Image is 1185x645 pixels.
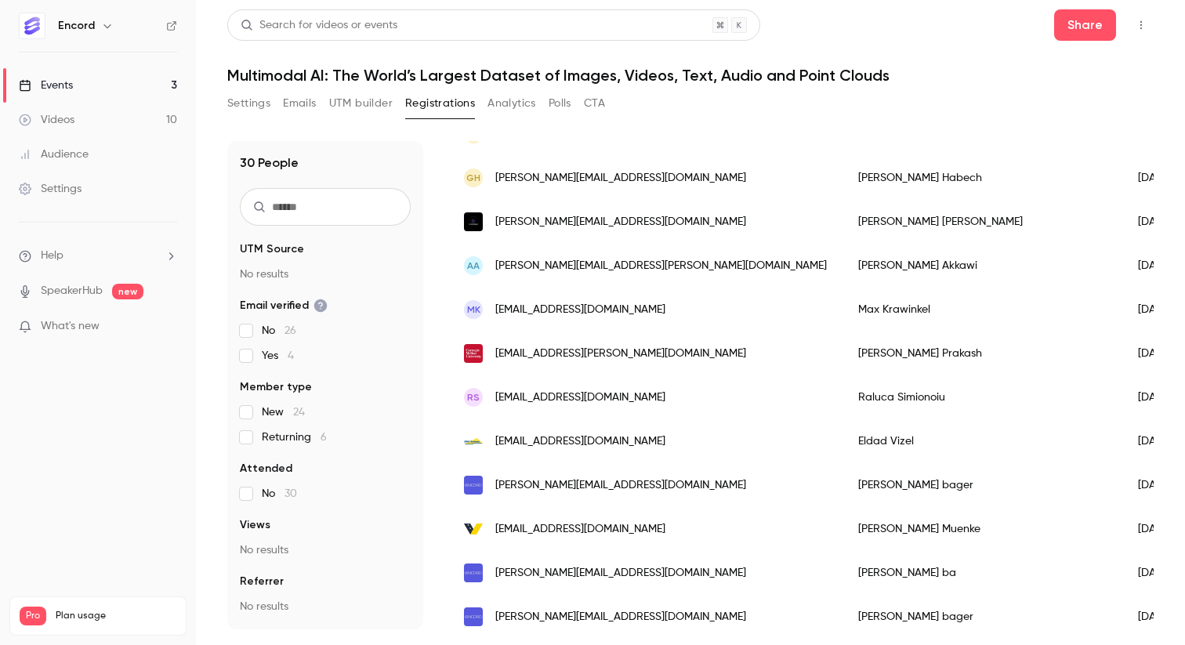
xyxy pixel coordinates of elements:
[19,112,74,128] div: Videos
[41,283,103,299] a: SpeakerHub
[549,91,571,116] button: Polls
[843,375,1122,419] div: Raluca Simionoiu
[495,433,665,450] span: [EMAIL_ADDRESS][DOMAIN_NAME]
[495,258,827,274] span: [PERSON_NAME][EMAIL_ADDRESS][PERSON_NAME][DOMAIN_NAME]
[467,303,480,317] span: MK
[41,248,63,264] span: Help
[405,91,475,116] button: Registrations
[464,607,483,626] img: encord.com
[464,520,483,538] img: vialytics.de
[464,563,483,582] img: encord.com
[240,241,411,614] section: facet-groups
[240,154,299,172] h1: 30 People
[19,248,177,264] li: help-dropdown-opener
[284,325,296,336] span: 26
[240,241,304,257] span: UTM Source
[843,507,1122,551] div: [PERSON_NAME] Muenke
[20,13,45,38] img: Encord
[262,486,297,502] span: No
[262,323,296,339] span: No
[240,298,328,313] span: Email verified
[293,407,305,418] span: 24
[584,91,605,116] button: CTA
[240,574,284,589] span: Referrer
[495,170,746,187] span: [PERSON_NAME][EMAIL_ADDRESS][DOMAIN_NAME]
[843,288,1122,332] div: Max Krawinkel
[329,91,393,116] button: UTM builder
[112,284,143,299] span: new
[843,463,1122,507] div: [PERSON_NAME] bager
[495,565,746,582] span: [PERSON_NAME][EMAIL_ADDRESS][DOMAIN_NAME]
[843,244,1122,288] div: [PERSON_NAME] Akkawi
[495,390,665,406] span: [EMAIL_ADDRESS][DOMAIN_NAME]
[467,390,480,404] span: RS
[467,259,480,273] span: AA
[495,346,746,362] span: [EMAIL_ADDRESS][PERSON_NAME][DOMAIN_NAME]
[843,419,1122,463] div: Eldad Vizel
[464,476,483,495] img: encord.com
[240,517,270,533] span: Views
[1054,9,1116,41] button: Share
[262,348,294,364] span: Yes
[262,429,327,445] span: Returning
[283,91,316,116] button: Emails
[262,404,305,420] span: New
[19,78,73,93] div: Events
[41,318,100,335] span: What's new
[495,302,665,318] span: [EMAIL_ADDRESS][DOMAIN_NAME]
[843,551,1122,595] div: [PERSON_NAME] ba
[158,320,177,334] iframe: Noticeable Trigger
[464,344,483,363] img: andrew.cmu.edu
[284,488,297,499] span: 30
[843,200,1122,244] div: [PERSON_NAME] [PERSON_NAME]
[466,171,480,185] span: GH
[240,379,312,395] span: Member type
[464,432,483,451] img: elbitsystems.com
[843,595,1122,639] div: [PERSON_NAME] bager
[58,18,95,34] h6: Encord
[241,17,397,34] div: Search for videos or events
[495,214,746,230] span: [PERSON_NAME][EMAIL_ADDRESS][DOMAIN_NAME]
[240,542,411,558] p: No results
[495,477,746,494] span: [PERSON_NAME][EMAIL_ADDRESS][DOMAIN_NAME]
[20,607,46,625] span: Pro
[240,599,411,614] p: No results
[487,91,536,116] button: Analytics
[227,66,1154,85] h1: Multimodal AI: The World’s Largest Dataset of Images, Videos, Text, Audio and Point Clouds
[240,461,292,477] span: Attended
[843,332,1122,375] div: [PERSON_NAME] Prakash
[464,212,483,231] img: lookdeep.health
[843,156,1122,200] div: [PERSON_NAME] Habech
[495,521,665,538] span: [EMAIL_ADDRESS][DOMAIN_NAME]
[495,609,746,625] span: [PERSON_NAME][EMAIL_ADDRESS][DOMAIN_NAME]
[227,91,270,116] button: Settings
[321,432,327,443] span: 6
[288,350,294,361] span: 4
[240,266,411,282] p: No results
[56,610,176,622] span: Plan usage
[19,147,89,162] div: Audience
[19,181,82,197] div: Settings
